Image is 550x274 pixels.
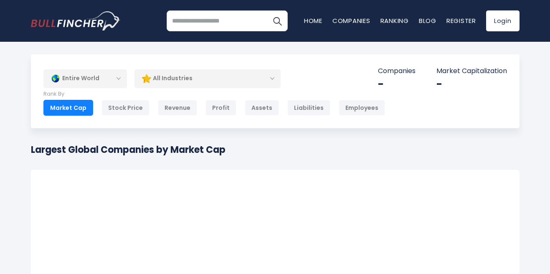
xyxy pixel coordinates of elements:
[287,100,330,116] div: Liabilities
[378,67,416,76] p: Companies
[101,100,150,116] div: Stock Price
[436,67,507,76] p: Market Capitalization
[436,78,507,91] div: -
[43,69,127,88] div: Entire World
[267,10,288,31] button: Search
[339,100,385,116] div: Employees
[31,143,226,157] h1: Largest Global Companies by Market Cap
[31,11,121,30] img: bullfincher logo
[304,16,322,25] a: Home
[43,100,93,116] div: Market Cap
[332,16,370,25] a: Companies
[486,10,520,31] a: Login
[205,100,236,116] div: Profit
[134,69,281,88] div: All Industries
[446,16,476,25] a: Register
[378,78,416,91] div: -
[419,16,436,25] a: Blog
[245,100,279,116] div: Assets
[43,91,385,98] p: Rank By
[158,100,197,116] div: Revenue
[31,11,121,30] a: Go to homepage
[380,16,409,25] a: Ranking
